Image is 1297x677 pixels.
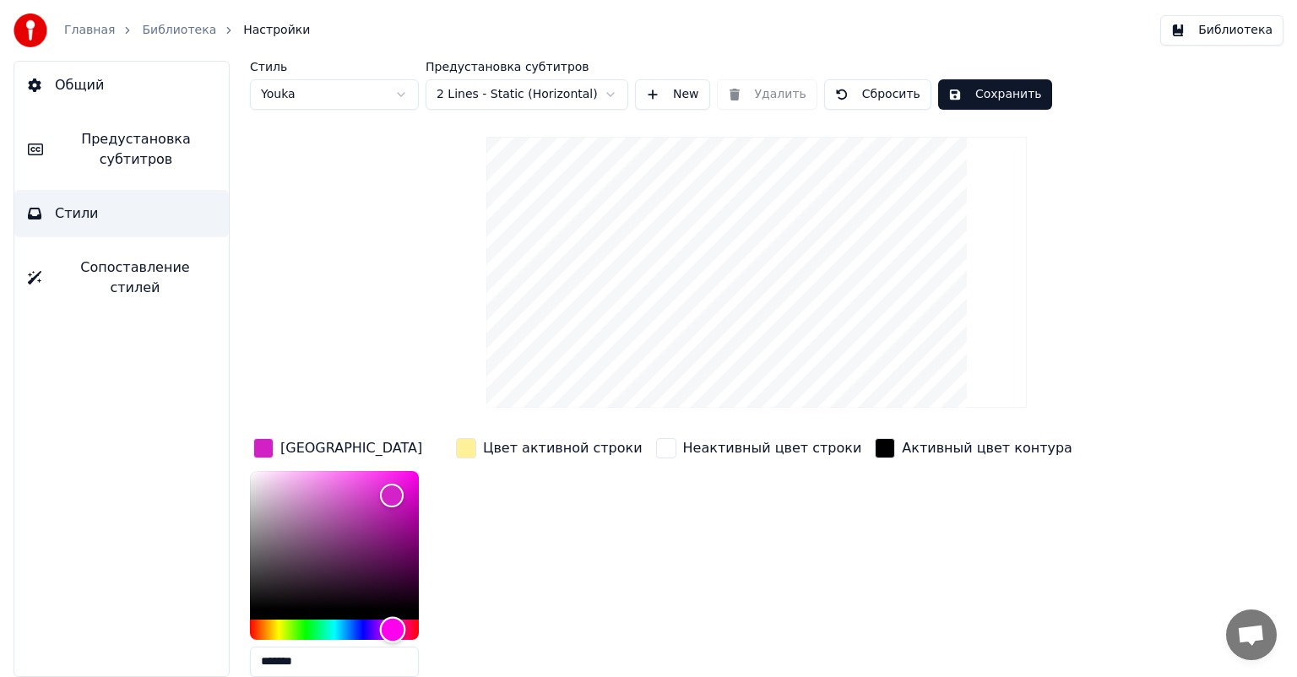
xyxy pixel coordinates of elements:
nav: breadcrumb [64,22,310,39]
button: Библиотека [1160,15,1283,46]
button: Сбросить [824,79,931,110]
label: Предустановка субтитров [426,61,628,73]
div: Hue [250,620,419,640]
button: [GEOGRAPHIC_DATA] [250,435,426,462]
button: Активный цвет контура [871,435,1076,462]
label: Стиль [250,61,419,73]
div: Цвет активной строки [483,438,643,458]
button: Сопоставление стилей [14,244,229,311]
a: Библиотека [142,22,216,39]
div: Активный цвет контура [902,438,1072,458]
button: Неактивный цвет строки [653,435,866,462]
button: Общий [14,62,229,109]
span: Общий [55,75,104,95]
span: Стили [55,203,99,224]
button: New [635,79,710,110]
span: Сопоставление стилей [55,257,215,298]
button: Сохранить [938,79,1052,110]
div: Color [250,471,419,609]
button: Цвет активной строки [453,435,646,462]
button: Стили [14,190,229,237]
span: Предустановка субтитров [57,129,215,170]
span: Настройки [243,22,310,39]
a: Главная [64,22,115,39]
a: Открытый чат [1226,609,1277,660]
button: Предустановка субтитров [14,116,229,183]
div: [GEOGRAPHIC_DATA] [280,438,422,458]
img: youka [14,14,47,47]
div: Неактивный цвет строки [683,438,862,458]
